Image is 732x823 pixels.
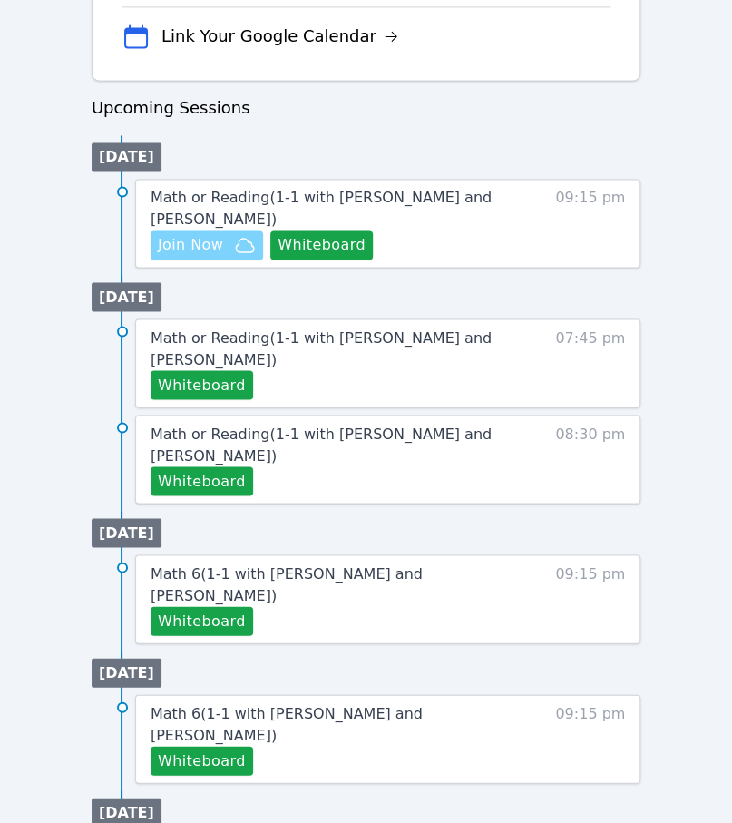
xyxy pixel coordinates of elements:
[555,702,625,775] span: 09:15 pm
[151,328,492,367] span: Math or Reading ( 1-1 with [PERSON_NAME] and [PERSON_NAME] )
[151,425,492,464] span: Math or Reading ( 1-1 with [PERSON_NAME] and [PERSON_NAME] )
[151,327,506,370] a: Math or Reading(1-1 with [PERSON_NAME] and [PERSON_NAME])
[151,606,253,635] button: Whiteboard
[151,702,506,746] a: Math 6(1-1 with [PERSON_NAME] and [PERSON_NAME])
[151,230,263,260] button: Join Now
[151,187,506,230] a: Math or Reading(1-1 with [PERSON_NAME] and [PERSON_NAME])
[161,24,398,49] a: Link Your Google Calendar
[555,187,625,260] span: 09:15 pm
[158,234,223,256] span: Join Now
[270,230,373,260] button: Whiteboard
[92,142,161,171] li: [DATE]
[151,563,506,606] a: Math 6(1-1 with [PERSON_NAME] and [PERSON_NAME])
[151,704,423,743] span: Math 6 ( 1-1 with [PERSON_NAME] and [PERSON_NAME] )
[151,189,492,228] span: Math or Reading ( 1-1 with [PERSON_NAME] and [PERSON_NAME] )
[555,423,625,495] span: 08:30 pm
[92,282,161,311] li: [DATE]
[92,658,161,687] li: [DATE]
[92,518,161,547] li: [DATE]
[555,563,625,635] span: 09:15 pm
[151,423,506,466] a: Math or Reading(1-1 with [PERSON_NAME] and [PERSON_NAME])
[92,95,640,121] h3: Upcoming Sessions
[151,746,253,775] button: Whiteboard
[151,370,253,399] button: Whiteboard
[151,564,423,603] span: Math 6 ( 1-1 with [PERSON_NAME] and [PERSON_NAME] )
[555,327,625,399] span: 07:45 pm
[151,466,253,495] button: Whiteboard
